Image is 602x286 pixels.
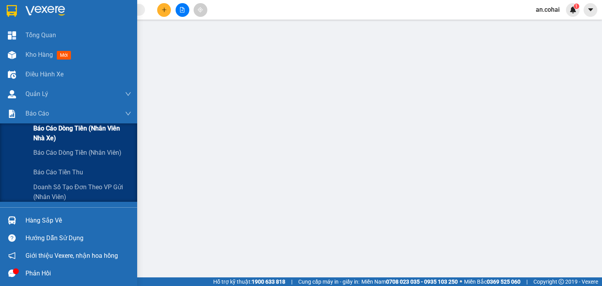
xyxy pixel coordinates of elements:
[33,182,131,202] span: Doanh số tạo đơn theo VP gửi (nhân viên)
[569,6,577,13] img: icon-new-feature
[7,5,17,17] img: logo-vxr
[8,110,16,118] img: solution-icon
[574,4,579,9] sup: 1
[25,109,49,118] span: Báo cáo
[8,216,16,224] img: warehouse-icon
[33,123,131,143] span: Báo cáo dòng tiền (Nhân viên Nhà xe)
[33,148,121,157] span: Báo cáo dòng tiền (nhân viên)
[464,277,520,286] span: Miền Bắc
[157,3,171,17] button: plus
[575,4,578,9] span: 1
[25,69,63,79] span: Điều hành xe
[587,6,594,13] span: caret-down
[558,279,564,284] span: copyright
[25,251,118,261] span: Giới thiệu Vexere, nhận hoa hồng
[8,71,16,79] img: warehouse-icon
[584,3,597,17] button: caret-down
[33,167,83,177] span: Báo cáo tiền thu
[125,110,131,117] span: down
[386,279,458,285] strong: 0708 023 035 - 0935 103 250
[25,51,53,58] span: Kho hàng
[529,5,566,14] span: an.cohai
[526,277,528,286] span: |
[194,3,207,17] button: aim
[8,90,16,98] img: warehouse-icon
[25,268,131,279] div: Phản hồi
[180,7,185,13] span: file-add
[460,280,462,283] span: ⚪️
[8,270,16,277] span: message
[8,51,16,59] img: warehouse-icon
[198,7,203,13] span: aim
[125,91,131,97] span: down
[298,277,359,286] span: Cung cấp máy in - giấy in:
[213,277,285,286] span: Hỗ trợ kỹ thuật:
[361,277,458,286] span: Miền Nam
[487,279,520,285] strong: 0369 525 060
[8,31,16,40] img: dashboard-icon
[57,51,71,60] span: mới
[8,234,16,242] span: question-circle
[8,252,16,259] span: notification
[291,277,292,286] span: |
[25,215,131,226] div: Hàng sắp về
[25,89,48,99] span: Quản Lý
[25,30,56,40] span: Tổng Quan
[176,3,189,17] button: file-add
[25,232,131,244] div: Hướng dẫn sử dụng
[252,279,285,285] strong: 1900 633 818
[161,7,167,13] span: plus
